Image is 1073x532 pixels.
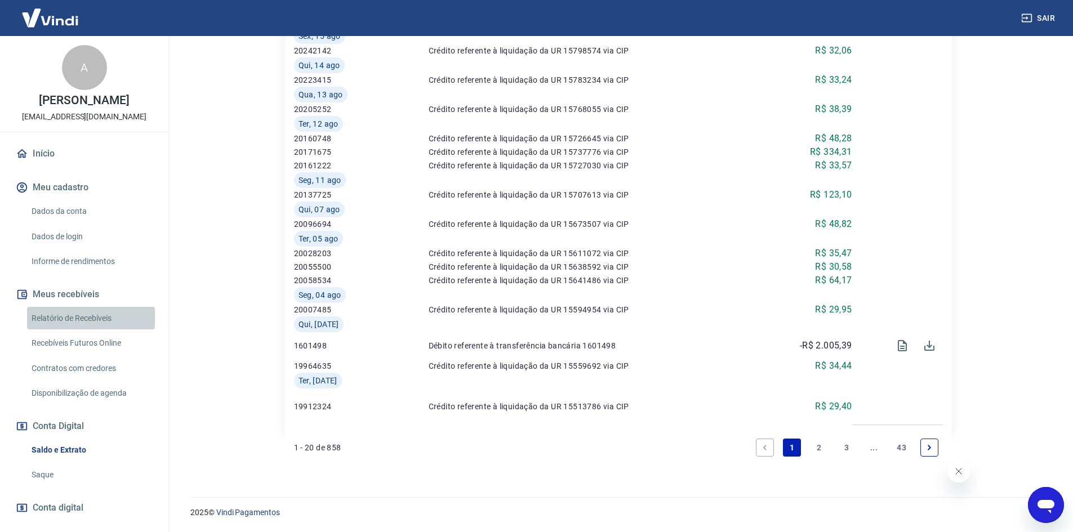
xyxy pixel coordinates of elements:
p: R$ 33,24 [815,73,852,87]
a: Dados da conta [27,200,155,223]
a: Previous page [756,439,774,457]
p: Crédito referente à liquidação da UR 15726645 via CIP [429,133,765,144]
p: 20161222 [294,160,384,171]
p: R$ 64,17 [815,274,852,287]
span: Ter, 05 ago [299,233,339,244]
p: R$ 35,47 [815,247,852,260]
p: [EMAIL_ADDRESS][DOMAIN_NAME] [22,111,146,123]
span: Ter, [DATE] [299,375,337,386]
a: Disponibilização de agenda [27,382,155,405]
p: 20205252 [294,104,384,115]
p: Crédito referente à liquidação da UR 15611072 via CIP [429,248,765,259]
p: Crédito referente à liquidação da UR 15641486 via CIP [429,275,765,286]
p: 20137725 [294,189,384,200]
p: Crédito referente à liquidação da UR 15707613 via CIP [429,189,765,200]
p: -R$ 2.005,39 [800,339,852,352]
img: Vindi [14,1,87,35]
p: 20058534 [294,275,384,286]
p: 20223415 [294,74,384,86]
span: Qui, 14 ago [299,60,340,71]
a: Relatório de Recebíveis [27,307,155,330]
p: Crédito referente à liquidação da UR 15673507 via CIP [429,218,765,230]
a: Vindi Pagamentos [216,508,280,517]
p: [PERSON_NAME] [39,95,129,106]
a: Informe de rendimentos [27,250,155,273]
p: 20171675 [294,146,384,158]
p: Crédito referente à liquidação da UR 15559692 via CIP [429,360,765,372]
a: Saque [27,463,155,486]
a: Page 2 [811,439,829,457]
p: 19964635 [294,360,384,372]
a: Conta digital [14,495,155,520]
p: R$ 33,57 [815,159,852,172]
button: Meu cadastro [14,175,155,200]
p: 20055500 [294,261,384,272]
iframe: Botão para abrir a janela de mensagens [1028,487,1064,523]
a: Contratos com credores [27,357,155,380]
p: Crédito referente à liquidação da UR 15638592 via CIP [429,261,765,272]
p: Crédito referente à liquidação da UR 15768055 via CIP [429,104,765,115]
p: R$ 334,31 [810,145,852,159]
p: 20242142 [294,45,384,56]
span: Olá! Precisa de ajuda? [7,8,95,17]
span: Seg, 04 ago [299,289,341,301]
a: Next page [920,439,938,457]
a: Início [14,141,155,166]
span: Conta digital [33,500,83,516]
p: R$ 34,44 [815,359,852,373]
p: R$ 29,95 [815,303,852,316]
p: 19912324 [294,401,384,412]
a: Saldo e Extrato [27,439,155,462]
p: R$ 48,82 [815,217,852,231]
a: Page 43 [892,439,911,457]
iframe: Fechar mensagem [947,460,970,482]
span: Download [916,332,943,359]
div: A [62,45,107,90]
button: Conta Digital [14,414,155,439]
p: 20160748 [294,133,384,144]
span: Seg, 11 ago [299,175,341,186]
span: Qui, [DATE] [299,319,339,330]
span: Visualizar [889,332,916,359]
p: Crédito referente à liquidação da UR 15798574 via CIP [429,45,765,56]
p: 1601498 [294,340,384,351]
p: R$ 30,58 [815,260,852,274]
p: R$ 48,28 [815,132,852,145]
a: Page 1 is your current page [783,439,801,457]
a: Page 3 [838,439,856,457]
p: Crédito referente à liquidação da UR 15783234 via CIP [429,74,765,86]
p: Crédito referente à liquidação da UR 15737776 via CIP [429,146,765,158]
p: 20007485 [294,304,384,315]
p: 2025 © [190,507,1046,518]
p: Débito referente à transferência bancária 1601498 [429,340,765,351]
p: 20096694 [294,218,384,230]
span: Ter, 12 ago [299,118,339,129]
button: Meus recebíveis [14,282,155,307]
a: Jump forward [865,439,883,457]
p: R$ 29,40 [815,400,852,413]
p: R$ 38,39 [815,102,852,116]
p: Crédito referente à liquidação da UR 15727030 via CIP [429,160,765,171]
a: Recebíveis Futuros Online [27,332,155,355]
button: Sair [1019,8,1059,29]
p: R$ 32,06 [815,44,852,57]
span: Qua, 13 ago [299,89,343,100]
span: Qui, 07 ago [299,204,340,215]
p: 20028203 [294,248,384,259]
p: Crédito referente à liquidação da UR 15594954 via CIP [429,304,765,315]
ul: Pagination [751,434,943,461]
a: Dados de login [27,225,155,248]
span: Sex, 15 ago [299,30,341,42]
p: 1 - 20 de 858 [294,442,341,453]
p: Crédito referente à liquidação da UR 15513786 via CIP [429,401,765,412]
p: R$ 123,10 [810,188,852,202]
